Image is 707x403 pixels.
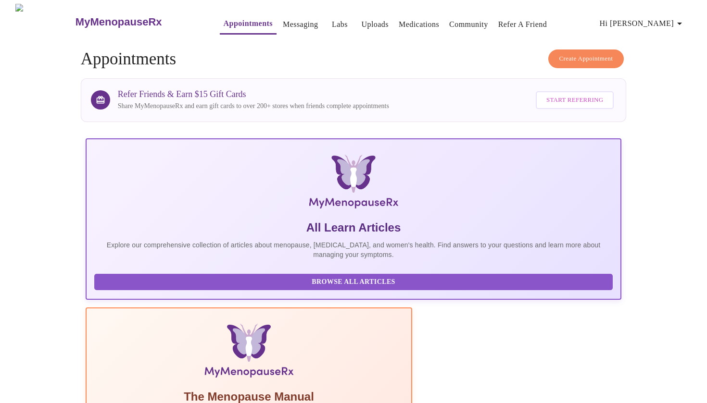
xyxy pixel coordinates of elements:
img: MyMenopauseRx Logo [15,4,74,40]
p: Explore our comprehensive collection of articles about menopause, [MEDICAL_DATA], and women's hea... [94,240,613,259]
button: Create Appointment [548,49,624,68]
span: Create Appointment [559,53,613,64]
button: Hi [PERSON_NAME] [596,14,689,33]
a: Messaging [283,18,318,31]
a: Medications [399,18,439,31]
a: Labs [332,18,348,31]
a: Start Referring [533,86,616,114]
a: MyMenopauseRx [74,5,200,39]
button: Uploads [357,15,392,34]
p: Share MyMenopauseRx and earn gift cards to over 200+ stores when friends complete appointments [118,101,389,111]
h3: Refer Friends & Earn $15 Gift Cards [118,89,389,99]
button: Browse All Articles [94,274,613,291]
button: Refer a Friend [494,15,551,34]
span: Start Referring [546,95,603,106]
a: Refer a Friend [498,18,547,31]
button: Medications [395,15,443,34]
span: Hi [PERSON_NAME] [600,17,685,30]
a: Uploads [361,18,389,31]
img: Menopause Manual [143,324,354,381]
button: Labs [324,15,355,34]
a: Appointments [224,17,273,30]
button: Messaging [279,15,322,34]
img: MyMenopauseRx Logo [175,155,532,212]
span: Browse All Articles [104,276,604,288]
h4: Appointments [81,49,627,69]
h5: All Learn Articles [94,220,613,235]
a: Browse All Articles [94,277,616,285]
a: Community [449,18,488,31]
h3: MyMenopauseRx [76,16,162,28]
button: Community [445,15,492,34]
button: Appointments [220,14,277,35]
button: Start Referring [536,91,614,109]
